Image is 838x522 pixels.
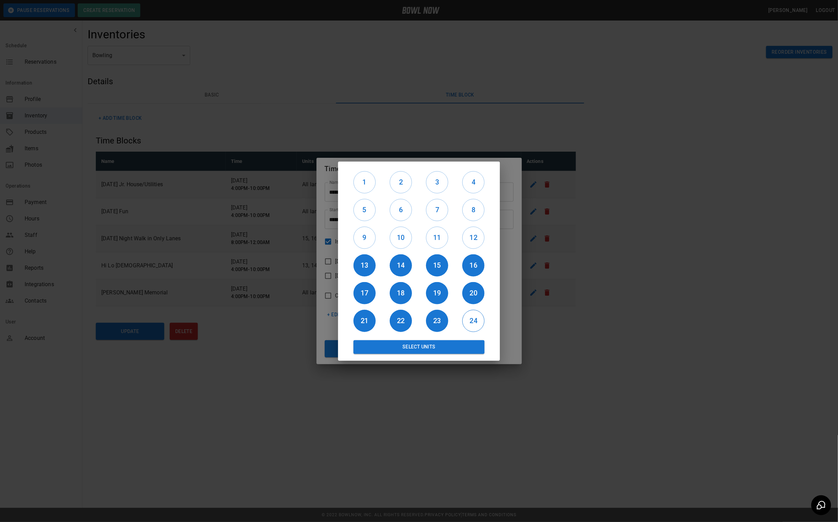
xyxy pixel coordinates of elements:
[390,282,412,304] button: 18
[463,232,484,243] h6: 12
[462,282,485,304] button: 20
[390,177,412,188] h6: 2
[426,315,448,326] h6: 23
[462,310,485,332] button: 24
[390,288,412,298] h6: 18
[462,199,485,221] button: 8
[462,171,485,193] button: 4
[390,171,412,193] button: 2
[390,204,412,215] h6: 6
[353,340,485,354] button: Select Units
[390,199,412,221] button: 6
[426,177,448,188] h6: 3
[353,310,376,332] button: 21
[353,282,376,304] button: 17
[353,199,376,221] button: 5
[426,171,448,193] button: 3
[390,310,412,332] button: 22
[354,232,375,243] h6: 9
[426,204,448,215] h6: 7
[353,254,376,277] button: 13
[390,232,412,243] h6: 10
[463,177,484,188] h6: 4
[353,227,376,249] button: 9
[426,310,448,332] button: 23
[390,254,412,277] button: 14
[463,315,484,326] h6: 24
[426,288,448,298] h6: 19
[426,232,448,243] h6: 11
[426,227,448,249] button: 11
[353,260,376,271] h6: 13
[462,254,485,277] button: 16
[426,199,448,221] button: 7
[462,260,485,271] h6: 16
[462,288,485,298] h6: 20
[354,204,375,215] h6: 5
[390,315,412,326] h6: 22
[463,204,484,215] h6: 8
[353,315,376,326] h6: 21
[426,260,448,271] h6: 15
[354,177,375,188] h6: 1
[426,282,448,304] button: 19
[390,260,412,271] h6: 14
[353,288,376,298] h6: 17
[390,227,412,249] button: 10
[426,254,448,277] button: 15
[353,171,376,193] button: 1
[462,227,485,249] button: 12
